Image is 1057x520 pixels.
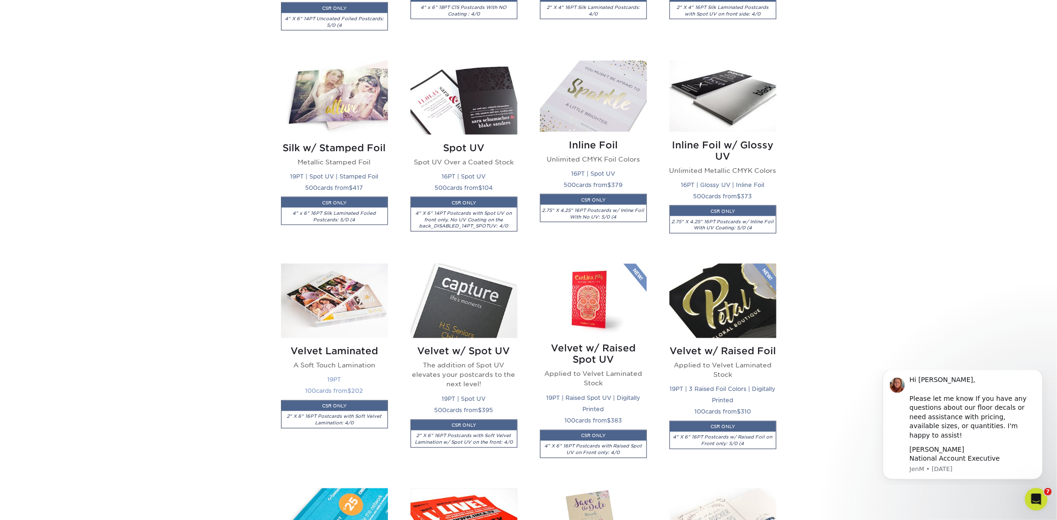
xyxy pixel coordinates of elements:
[349,184,353,191] span: $
[478,184,482,191] span: $
[442,173,486,180] small: 16PT | Spot UV
[306,388,363,395] small: cards from
[348,388,352,395] span: $
[281,61,388,253] a: Silk w/ Stamped Foil Postcards Silk w/ Stamped Foil Metallic Stamped Foil 19PT | Spot UV | Stampe...
[285,16,384,28] i: 4" X 6" 14PT Uncoated Foiled Postcards: 5/0 (4
[415,433,513,445] i: 2" X 6" 16PT Postcards with Soft Velvet Lamination w/ Spot UV on the front: 4/0
[411,61,517,253] a: Spot UV Postcards Spot UV Spot UV Over a Coated Stock 16PT | Spot UV 500cards from$104CSR ONLY4" ...
[612,181,623,188] span: 379
[281,142,388,154] h2: Silk w/ Stamped Foil
[623,264,647,292] img: New Product
[411,61,517,135] img: Spot UV Postcards
[1044,488,1052,496] span: 7
[737,193,741,200] span: $
[540,343,647,366] h2: Velvet w/ Raised Spot UV
[611,417,622,424] span: 383
[741,408,751,415] span: 310
[306,388,316,395] span: 100
[694,408,705,415] span: 100
[328,376,341,383] small: 19PT
[353,184,363,191] span: 417
[564,181,576,188] span: 500
[281,61,388,135] img: Silk w/ Stamped Foil Postcards
[670,361,776,380] p: Applied to Velvet Laminated Stock
[482,407,493,414] span: 395
[753,264,776,292] img: New Product
[670,346,776,357] h2: Velvet w/ Raised Foil
[281,361,388,370] p: A Soft Touch Lamination
[540,264,647,335] img: Velvet w/ Raised Spot UV Postcards
[681,181,765,188] small: 16PT | Glossy UV | Inline Foil
[737,408,741,415] span: $
[670,264,776,338] img: Velvet w/ Raised Foil Postcards
[547,5,640,16] i: 2" X 4" 16PT Silk Laminated Postcards: 4/0
[421,5,507,16] i: 4" x 6" 18PT C1S Postcards With NO Coating : 4/0
[281,264,388,477] a: Velvet Laminated Postcards Velvet Laminated A Soft Touch Lamination 19PT 100cards from$202CSR ONL...
[478,407,482,414] span: $
[411,346,517,357] h2: Velvet w/ Spot UV
[322,6,347,11] small: CSR ONLY
[452,200,476,205] small: CSR ONLY
[677,5,769,16] i: 2" X 4" 16PT Silk Laminated Postcards with Spot UV on front side: 4/0
[542,208,645,219] i: 2.75" X 4.25" 16PT Postcards w/ Inline Foil With No UV: 5/0 (4
[564,181,623,188] small: cards from
[416,211,512,229] i: 4" X 6" 14PT Postcards with Spot UV on front only, No UV Coating on the back_DISABLED_14PT_SPOTUV...
[435,184,447,191] span: 500
[545,444,642,455] i: 4" X 6" 16PT Postcards with Raised Spot UV on Front only: 4/0
[41,5,167,70] div: Hi [PERSON_NAME], Please let me know If you have any questions about our floor decals or need ass...
[41,95,167,103] p: Message from JenM, sent 2d ago
[411,264,517,477] a: Velvet w/ Spot UV Postcards Velvet w/ Spot UV The addition of Spot UV elevates your postcards to ...
[710,209,735,214] small: CSR ONLY
[435,407,447,414] span: 500
[442,396,486,403] small: 19PT | Spot UV
[306,184,318,191] span: 500
[581,197,605,203] small: CSR ONLY
[41,75,167,93] div: [PERSON_NAME] National Account Executive
[322,200,347,205] small: CSR ONLY
[482,184,493,191] span: 104
[565,417,575,424] span: 100
[670,61,776,253] a: Inline Foil w/ Glossy UV Postcards Inline Foil w/ Glossy UV Unlimited Metallic CMYK Colors 16PT |...
[869,370,1057,485] iframe: Intercom notifications message
[281,264,388,338] img: Velvet Laminated Postcards
[670,386,776,404] small: 19PT | 3 Raised Foil Colors | Digitally Printed
[694,193,706,200] span: 500
[287,414,382,426] i: 2" X 6" 16PT Postcards with Soft Velvet Lamination: 4/0
[540,369,647,389] p: Applied to Velvet Laminated Stock
[670,61,776,132] img: Inline Foil w/ Glossy UV Postcards
[435,407,493,414] small: cards from
[435,184,493,191] small: cards from
[670,166,776,175] p: Unlimited Metallic CMYK Colors
[608,181,612,188] span: $
[352,388,363,395] span: 202
[411,157,517,167] p: Spot UV Over a Coated Stock
[540,61,647,132] img: Inline Foil Postcards
[607,417,611,424] span: $
[670,264,776,477] a: Velvet w/ Raised Foil Postcards Velvet w/ Raised Foil Applied to Velvet Laminated Stock 19PT | 3 ...
[540,139,647,151] h2: Inline Foil
[540,154,647,164] p: Unlimited CMYK Foil Colors
[411,142,517,154] h2: Spot UV
[540,61,647,253] a: Inline Foil Postcards Inline Foil Unlimited CMYK Foil Colors 16PT | Spot UV 500cards from$379CSR ...
[306,184,363,191] small: cards from
[540,264,647,477] a: Velvet w/ Raised Spot UV Postcards Velvet w/ Raised Spot UV Applied to Velvet Laminated Stock 19P...
[670,139,776,162] h2: Inline Foil w/ Glossy UV
[565,417,622,424] small: cards from
[452,423,476,428] small: CSR ONLY
[741,193,752,200] span: 373
[21,8,36,23] img: Profile image for JenM
[293,211,376,222] i: 4" x 6" 16PT Silk Laminated Foiled Postcards: 5/0 (4
[281,346,388,357] h2: Velvet Laminated
[546,395,640,413] small: 19PT | Raised Spot UV | Digitally Printed
[1025,488,1048,511] iframe: Intercom live chat
[411,361,517,390] p: The addition of Spot UV elevates your postcards to the next level!
[572,170,615,177] small: 16PT | Spot UV
[290,173,379,180] small: 19PT | Spot UV | Stamped Foil
[710,424,735,430] small: CSR ONLY
[694,408,751,415] small: cards from
[411,264,517,338] img: Velvet w/ Spot UV Postcards
[672,219,774,231] i: 2.75" X 4.25" 16PT Postcards w/ Inline Foil With UV Coating: 5/0 (4
[581,433,605,439] small: CSR ONLY
[281,157,388,167] p: Metallic Stamped Foil
[694,193,752,200] small: cards from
